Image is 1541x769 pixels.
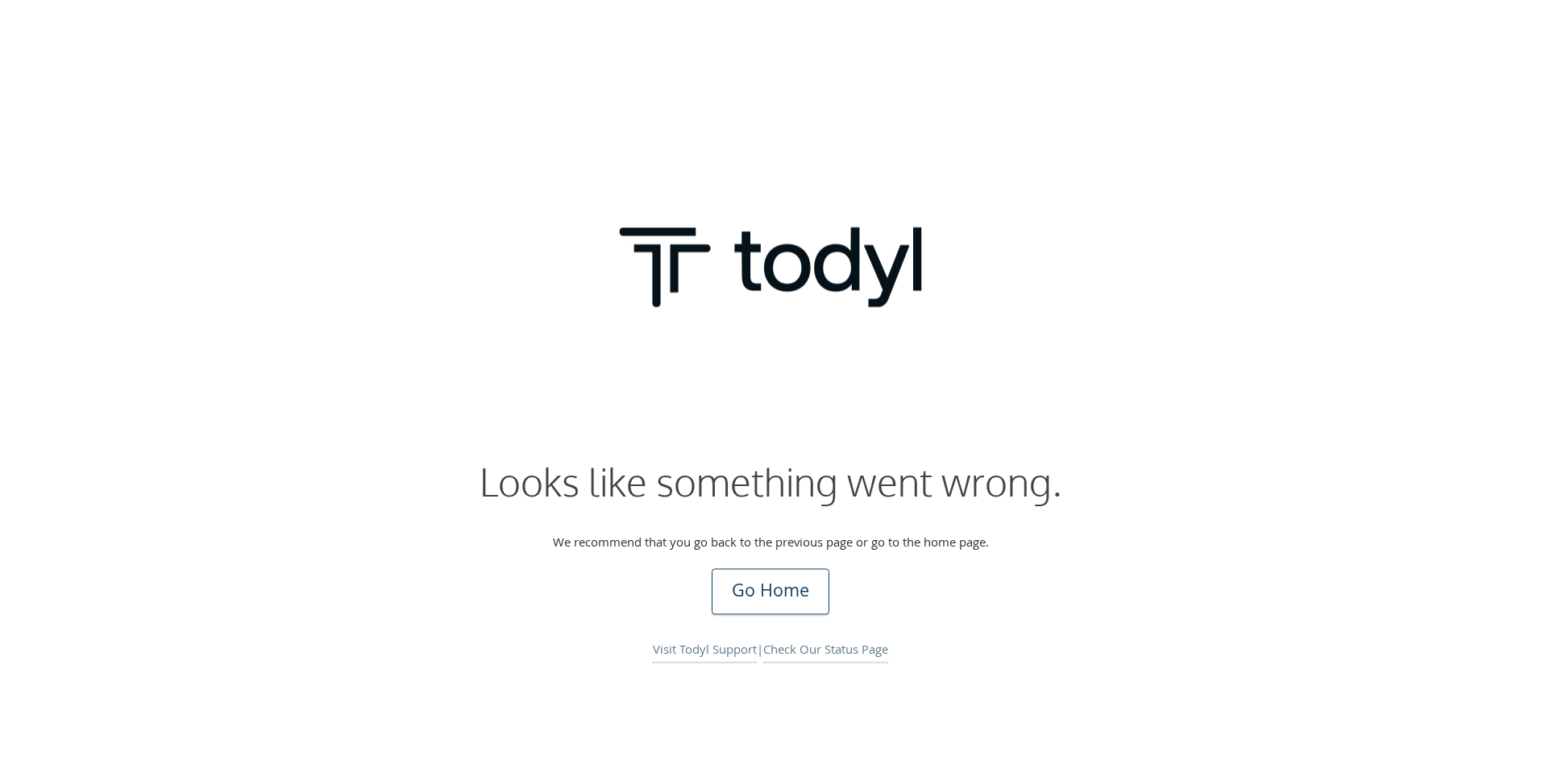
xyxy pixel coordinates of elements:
[653,641,757,663] a: Visit Todyl Support
[480,455,1061,509] h2: Looks like something went wrong.
[480,642,1061,663] div: |
[712,568,829,614] a: Go Home
[763,641,888,663] a: Check Our Status Page
[480,535,1061,556] p: We recommend that you go back to the previous page or go to the home page.
[609,106,932,429] img: Todyl Logo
